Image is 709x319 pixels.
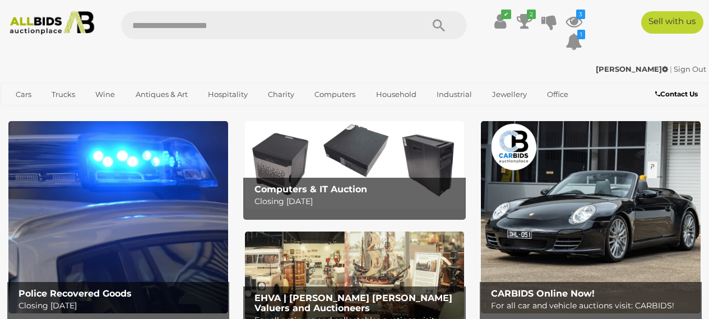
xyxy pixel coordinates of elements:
[566,31,582,52] a: 1
[254,293,452,313] b: EHVA | [PERSON_NAME] [PERSON_NAME] Valuers and Auctioneers
[540,85,576,104] a: Office
[655,90,698,98] b: Contact Us
[254,195,460,209] p: Closing [DATE]
[481,121,701,313] a: CARBIDS Online Now! CARBIDS Online Now! For all car and vehicle auctions visit: CARBIDS!
[307,85,363,104] a: Computers
[88,85,122,104] a: Wine
[8,104,46,122] a: Sports
[8,121,228,313] img: Police Recovered Goods
[596,64,670,73] a: [PERSON_NAME]
[369,85,424,104] a: Household
[492,11,508,31] a: ✔
[8,85,39,104] a: Cars
[577,30,585,39] i: 1
[18,288,132,299] b: Police Recovered Goods
[655,88,701,100] a: Contact Us
[516,11,533,31] a: 2
[52,104,146,122] a: [GEOGRAPHIC_DATA]
[674,64,706,73] a: Sign Out
[491,299,696,313] p: For all car and vehicle auctions visit: CARBIDS!
[485,85,534,104] a: Jewellery
[596,64,668,73] strong: [PERSON_NAME]
[261,85,302,104] a: Charity
[201,85,255,104] a: Hospitality
[576,10,585,19] i: 3
[254,184,367,195] b: Computers & IT Auction
[245,121,465,209] a: Computers & IT Auction Computers & IT Auction Closing [DATE]
[5,11,99,35] img: Allbids.com.au
[128,85,195,104] a: Antiques & Art
[491,288,595,299] b: CARBIDS Online Now!
[429,85,479,104] a: Industrial
[566,11,582,31] a: 3
[501,10,511,19] i: ✔
[44,85,82,104] a: Trucks
[641,11,703,34] a: Sell with us
[18,299,224,313] p: Closing [DATE]
[670,64,672,73] span: |
[481,121,701,313] img: CARBIDS Online Now!
[8,121,228,313] a: Police Recovered Goods Police Recovered Goods Closing [DATE]
[245,121,465,209] img: Computers & IT Auction
[411,11,467,39] button: Search
[527,10,536,19] i: 2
